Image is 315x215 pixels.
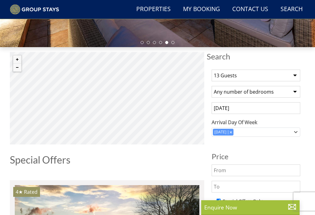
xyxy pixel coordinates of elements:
span: BELLUS has a 4 star rating under the Quality in Tourism Scheme [16,189,23,195]
input: From [212,164,300,176]
label: Special Offers Only [223,198,262,205]
a: Contact Us [230,2,271,16]
label: Arrival Day Of Week [212,119,300,126]
div: [DATE] [213,129,228,135]
h1: Special Offers [10,154,204,165]
h3: Price [212,152,300,160]
span: Search [207,52,305,61]
a: My Booking [181,2,222,16]
img: Group Stays [10,4,59,15]
div: Combobox [212,128,300,137]
a: Properties [134,2,173,16]
input: To [212,181,300,193]
canvas: Map [10,52,204,144]
a: Search [278,2,305,16]
button: Zoom out [13,63,21,71]
p: Enquire Now [204,203,297,211]
span: Rated [24,189,38,195]
input: Arrival Date [212,102,300,114]
button: Zoom in [13,55,21,63]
